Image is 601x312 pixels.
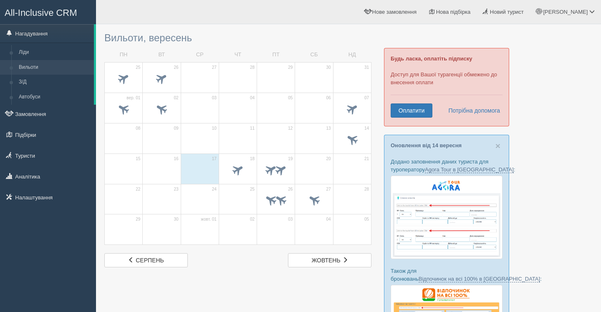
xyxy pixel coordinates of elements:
span: 16 [174,156,178,162]
span: Нове замовлення [372,9,417,15]
a: Оплатити [391,103,432,118]
span: 12 [288,126,293,131]
td: ПТ [257,48,295,62]
span: 28 [364,186,369,192]
a: серпень [104,253,188,267]
td: ЧТ [219,48,257,62]
span: жовтень [312,257,341,264]
span: Новий турист [490,9,524,15]
button: Close [495,141,500,150]
span: 05 [364,216,369,222]
span: 18 [250,156,255,162]
span: 07 [364,95,369,101]
span: 29 [136,216,140,222]
a: Відпочинок на всі 100% в [GEOGRAPHIC_DATA] [419,276,540,282]
span: 24 [212,186,217,192]
div: Доступ для Вашої турагенції обмежено до внесення оплати [384,48,509,126]
span: 04 [250,95,255,101]
td: НД [333,48,371,62]
td: СР [181,48,219,62]
p: Додано заповнення даних туриста для туроператору : [391,158,503,174]
span: 02 [250,216,255,222]
img: agora-tour-%D1%84%D0%BE%D1%80%D0%BC%D0%B0-%D0%B1%D1%80%D0%BE%D0%BD%D1%8E%D0%B2%D0%B0%D0%BD%D0%BD%... [391,176,503,259]
b: Будь ласка, оплатіть підписку [391,55,472,62]
span: 21 [364,156,369,162]
a: Ліди [15,45,94,60]
span: All-Inclusive CRM [5,8,77,18]
span: 08 [136,126,140,131]
span: × [495,141,500,151]
p: Також для бронювань : [391,267,503,283]
span: 26 [174,65,178,70]
span: вер. 01 [126,95,140,101]
span: серпень [136,257,164,264]
span: 27 [326,186,331,192]
a: Автобуси [15,90,94,105]
a: Agora Tour в [GEOGRAPHIC_DATA] [425,166,514,173]
span: 27 [212,65,217,70]
a: Потрібна допомога [443,103,500,118]
span: 19 [288,156,293,162]
span: 29 [288,65,293,70]
span: 20 [326,156,331,162]
span: 25 [250,186,255,192]
span: 13 [326,126,331,131]
span: 30 [326,65,331,70]
span: жовт. 01 [201,216,217,222]
span: 04 [326,216,331,222]
td: ВТ [143,48,181,62]
span: 05 [288,95,293,101]
span: 28 [250,65,255,70]
span: 03 [212,95,217,101]
span: 10 [212,126,217,131]
span: 22 [136,186,140,192]
span: 02 [174,95,178,101]
span: 06 [326,95,331,101]
span: 03 [288,216,293,222]
a: З/Д [15,75,94,90]
span: 25 [136,65,140,70]
span: 14 [364,126,369,131]
span: 17 [212,156,217,162]
span: Нова підбірка [436,9,471,15]
span: 26 [288,186,293,192]
h3: Вильоти, вересень [104,33,371,43]
span: [PERSON_NAME] [543,9,588,15]
a: Вильоти [15,60,94,75]
span: 09 [174,126,178,131]
span: 15 [136,156,140,162]
span: 31 [364,65,369,70]
td: ПН [105,48,143,62]
a: жовтень [288,253,371,267]
span: 23 [174,186,178,192]
span: 30 [174,216,178,222]
a: Оновлення від 14 вересня [391,142,462,148]
a: All-Inclusive CRM [0,0,96,23]
td: СБ [295,48,333,62]
span: 11 [250,126,255,131]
